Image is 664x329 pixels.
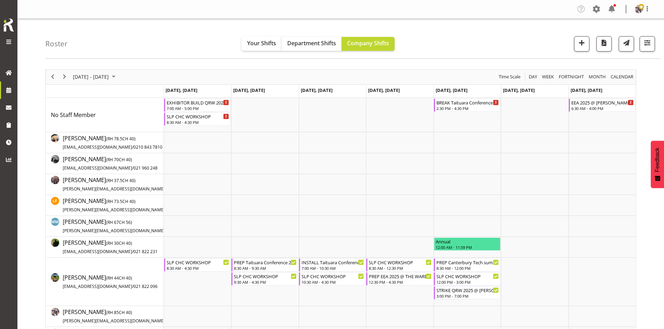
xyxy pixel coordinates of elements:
span: RH 67 [107,219,119,225]
span: [EMAIL_ADDRESS][DOMAIN_NAME] [63,283,132,289]
div: SLP CHC WORKSHOP [302,273,364,280]
a: [PERSON_NAME](RH 70CH 40)[EMAIL_ADDRESS][DOMAIN_NAME]/021 960 248 [63,155,158,172]
span: ( CH 40) [106,136,136,142]
a: [PERSON_NAME](RH 85CH 40)[PERSON_NAME][EMAIL_ADDRESS][DOMAIN_NAME] [63,308,190,324]
div: next period [59,70,70,84]
div: EEA 2025 @ [PERSON_NAME] On Site @ 0700 [571,99,634,106]
a: [PERSON_NAME](RH 73.5CH 40)[PERSON_NAME][EMAIL_ADDRESS][DOMAIN_NAME] [63,197,190,213]
div: 12:00 PM - 3:00 PM [436,279,499,285]
div: SLP CHC WORKSHOP [167,113,229,120]
div: 8:30 AM - 4:30 PM [167,265,229,271]
div: No Staff Member"s event - EEA 2025 @ Te Pae On Site @ 0700 Begin From Sunday, September 7, 2025 a... [569,99,635,112]
span: [DATE], [DATE] [166,87,197,93]
span: [DATE], [DATE] [301,87,333,93]
div: Rosey McKimmie"s event - PREP EEA 2025 @ THE WAREHOUSE Begin From Thursday, September 4, 2025 at ... [366,272,433,285]
button: Timeline Day [528,72,539,81]
td: Micah Hetrick resource [46,237,164,258]
span: [PERSON_NAME] [63,197,190,213]
td: No Staff Member resource [46,98,164,132]
span: ( CH 40) [106,198,136,204]
div: Rosey McKimmie"s event - PREP Taituara Conference 2025 @ WAREHOUSE Begin From Tuesday, September ... [231,258,298,272]
div: Rosey McKimmie"s event - SLP CHC WORKSHOP Begin From Tuesday, September 2, 2025 at 9:30:00 AM GMT... [231,272,298,285]
span: [DATE], [DATE] [571,87,602,93]
span: Department Shifts [287,39,336,47]
div: Rosey McKimmie"s event - SLP CHC WORKSHOP Begin From Wednesday, September 3, 2025 at 10:30:00 AM ... [299,272,366,285]
button: Timeline Month [588,72,607,81]
span: [PERSON_NAME] [63,239,158,255]
div: 12:00 AM - 11:59 PM [436,244,499,250]
span: Your Shifts [247,39,276,47]
div: SLP CHC WORKSHOP [234,273,296,280]
span: [DATE], [DATE] [503,87,535,93]
a: [PERSON_NAME](RH 30CH 40)[EMAIL_ADDRESS][DOMAIN_NAME]/021 822 231 [63,238,158,255]
span: 021 822 231 [133,249,158,254]
span: ( CH 40) [106,178,136,183]
div: SLP CHC WORKSHOP [436,273,499,280]
div: 6:30 AM - 4:00 PM [571,105,634,111]
div: PREP Canterbury Tech summit 2025 @ CHC [436,259,499,266]
span: [DATE], [DATE] [436,87,467,93]
span: ( CH 40) [106,275,132,281]
span: RH 30 [107,240,119,246]
div: Rosey McKimmie"s event - PREP Canterbury Tech summit 2025 @ CHC Begin From Friday, September 5, 2... [434,258,501,272]
div: 8:30 AM - 9:30 AM [234,265,296,271]
span: RH 44 [107,275,119,281]
span: ( CH 40) [106,240,132,246]
span: [DATE] - [DATE] [72,72,109,81]
td: Shaun Dalgetty resource [46,306,164,327]
div: 7:00 AM - 10:30 AM [302,265,364,271]
span: RH 78.5 [107,136,122,142]
span: RH 85 [107,310,119,315]
button: Add a new shift [574,36,589,52]
div: Annual [436,238,499,245]
td: Matt McFarlane resource [46,216,164,237]
div: SLP CHC WORKSHOP [167,259,229,266]
span: / [132,165,133,171]
button: September 2025 [72,72,119,81]
a: No Staff Member [51,111,96,119]
div: SLP CHC WORKSHOP [369,259,431,266]
div: 10:30 AM - 4:30 PM [302,279,364,285]
button: Next [60,72,69,81]
div: 7:00 AM - 5:00 PM [167,105,229,111]
div: 9:30 AM - 4:30 PM [234,279,296,285]
div: No Staff Member"s event - SLP CHC WORKSHOP Begin From Monday, September 1, 2025 at 8:30:00 AM GMT... [164,112,231,126]
span: / [132,144,133,150]
button: Previous [48,72,58,81]
button: Time Scale [498,72,522,81]
span: Month [588,72,606,81]
div: 2:30 PM - 4:30 PM [436,105,499,111]
span: RH 73.5 [107,198,122,204]
div: Rosey McKimmie"s event - INSTALL Taituara Conference 2025 @ CHC Town Hall On Site @ 0730 Begin Fr... [299,258,366,272]
a: [PERSON_NAME](RH 67CH 56)[PERSON_NAME][EMAIL_ADDRESS][DOMAIN_NAME] [63,218,190,234]
span: Feedback [654,148,661,172]
a: [PERSON_NAME](RH 78.5CH 40)[EMAIL_ADDRESS][DOMAIN_NAME]/0210 843 7810 [63,134,162,151]
span: [DATE], [DATE] [233,87,265,93]
div: STRIKE QRW 2025 @ [PERSON_NAME] On Site @ 1530 [436,287,499,293]
span: Fortnight [558,72,585,81]
div: PREP EEA 2025 @ THE WAREHOUSE [369,273,431,280]
span: 021 960 248 [133,165,158,171]
div: PREP Taituara Conference 2025 @ WAREHOUSE [234,259,296,266]
a: [PERSON_NAME](RH 44CH 40)[EMAIL_ADDRESS][DOMAIN_NAME]/021 822 096 [63,273,158,290]
td: Hayden Watts resource [46,153,164,174]
div: previous period [47,70,59,84]
span: [PERSON_NAME] [63,274,158,290]
span: calendar [610,72,634,81]
span: [EMAIL_ADDRESS][DOMAIN_NAME] [63,249,132,254]
button: Filter Shifts [640,36,655,52]
div: Rosey McKimmie"s event - SLP CHC WORKSHOP Begin From Thursday, September 4, 2025 at 8:30:00 AM GM... [366,258,433,272]
div: INSTALL Taituara Conference 2025 @ [GEOGRAPHIC_DATA] On Site @ 0730 [302,259,364,266]
span: / [132,283,133,289]
button: Feedback - Show survey [651,141,664,188]
button: Timeline Week [541,72,555,81]
span: 021 822 096 [133,283,158,289]
div: Rosey McKimmie"s event - SLP CHC WORKSHOP Begin From Monday, September 1, 2025 at 8:30:00 AM GMT+... [164,258,231,272]
span: [PERSON_NAME][EMAIL_ADDRESS][DOMAIN_NAME] [63,207,165,213]
span: ( CH 40) [106,310,132,315]
span: Time Scale [498,72,521,81]
span: [PERSON_NAME] [63,134,162,150]
span: Week [541,72,555,81]
div: Rosey McKimmie"s event - SLP CHC WORKSHOP Begin From Friday, September 5, 2025 at 12:00:00 PM GMT... [434,272,501,285]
